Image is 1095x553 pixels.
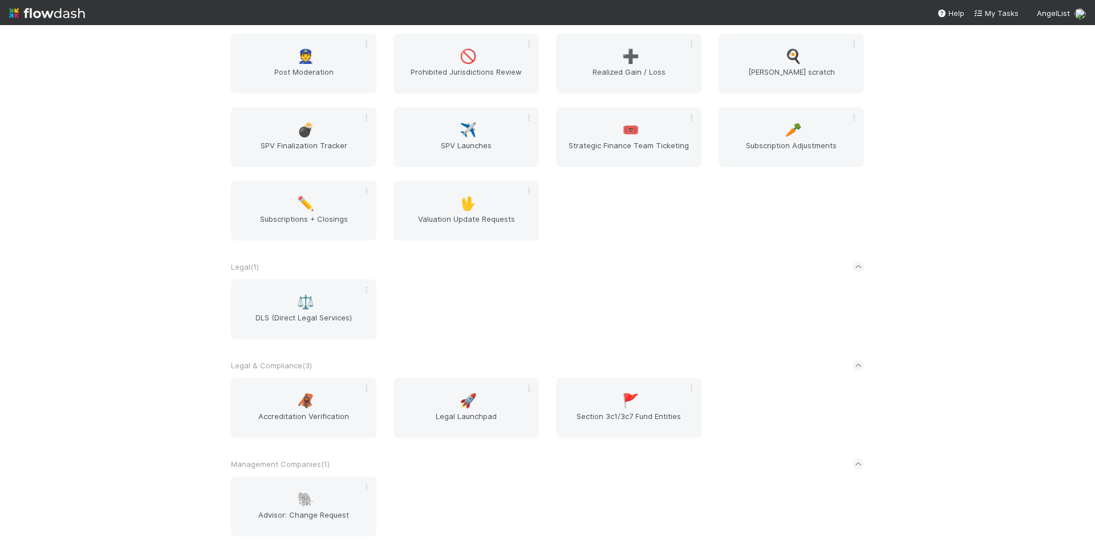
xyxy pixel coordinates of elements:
[974,9,1019,18] span: My Tasks
[236,410,372,433] span: Accreditation Verification
[723,140,859,162] span: Subscription Adjustments
[719,34,864,93] a: 🍳[PERSON_NAME] scratch
[460,49,477,64] span: 🚫
[297,393,314,408] span: 🦧
[460,393,477,408] span: 🚀
[785,123,802,137] span: 🥕
[460,123,477,137] span: ✈️
[231,279,376,339] a: ⚖️DLS (Direct Legal Services)
[785,49,802,64] span: 🍳
[9,3,85,23] img: logo-inverted-e16ddd16eac7371096b0.svg
[561,410,697,433] span: Section 3c1/3c7 Fund Entities
[398,140,534,162] span: SPV Launches
[394,181,539,241] a: 🖖Valuation Update Requests
[974,7,1019,19] a: My Tasks
[297,492,314,507] span: 🐘
[460,196,477,211] span: 🖖
[236,140,372,162] span: SPV Finalization Tracker
[231,361,312,370] span: Legal & Compliance ( 3 )
[398,213,534,236] span: Valuation Update Requests
[556,34,701,93] a: ➕Realized Gain / Loss
[231,262,259,271] span: Legal ( 1 )
[394,34,539,93] a: 🚫Prohibited Jurisdictions Review
[236,213,372,236] span: Subscriptions + Closings
[297,295,314,310] span: ⚖️
[1074,8,1086,19] img: avatar_00bac1b4-31d4-408a-a3b3-edb667efc506.png
[236,66,372,89] span: Post Moderation
[622,393,639,408] span: 🚩
[719,107,864,167] a: 🥕Subscription Adjustments
[937,7,964,19] div: Help
[398,66,534,89] span: Prohibited Jurisdictions Review
[556,378,701,438] a: 🚩Section 3c1/3c7 Fund Entities
[297,123,314,137] span: 💣
[231,460,330,469] span: Management Companies ( 1 )
[1037,9,1070,18] span: AngelList
[622,123,639,137] span: 🎟️
[231,378,376,438] a: 🦧Accreditation Verification
[297,49,314,64] span: 👮
[297,196,314,211] span: ✏️
[236,312,372,335] span: DLS (Direct Legal Services)
[231,477,376,536] a: 🐘Advisor: Change Request
[231,34,376,93] a: 👮Post Moderation
[622,49,639,64] span: ➕
[394,107,539,167] a: ✈️SPV Launches
[231,107,376,167] a: 💣SPV Finalization Tracker
[556,107,701,167] a: 🎟️Strategic Finance Team Ticketing
[394,378,539,438] a: 🚀Legal Launchpad
[561,66,697,89] span: Realized Gain / Loss
[723,66,859,89] span: [PERSON_NAME] scratch
[231,181,376,241] a: ✏️Subscriptions + Closings
[561,140,697,162] span: Strategic Finance Team Ticketing
[236,509,372,532] span: Advisor: Change Request
[398,410,534,433] span: Legal Launchpad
